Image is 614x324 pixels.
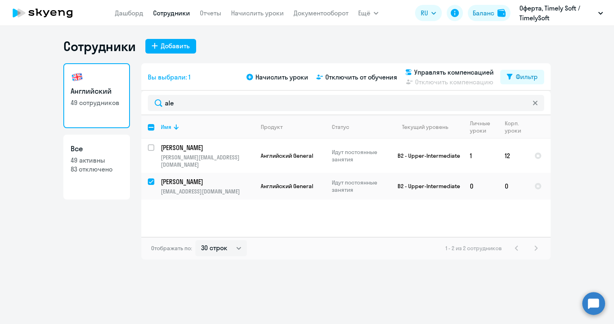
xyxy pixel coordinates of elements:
div: Личные уроки [470,120,493,134]
p: Идут постоянные занятия [332,179,387,193]
div: Корп. уроки [505,120,528,134]
a: [PERSON_NAME] [161,177,254,186]
button: Фильтр [500,70,544,84]
span: Вы выбрали: 1 [148,72,190,82]
div: Личные уроки [470,120,498,134]
span: Управлять компенсацией [414,67,494,77]
h3: Все [71,144,123,154]
button: Ещё [358,5,378,21]
button: Оферта, Timely Soft / TimelySoft [515,3,607,23]
td: B2 - Upper-Intermediate [388,139,463,173]
div: Текущий уровень [394,123,463,131]
div: Продукт [261,123,283,131]
div: Имя [161,123,254,131]
span: 1 - 2 из 2 сотрудников [445,245,502,252]
div: Фильтр [516,72,538,82]
span: RU [421,8,428,18]
span: Начислить уроки [255,72,308,82]
p: [PERSON_NAME] [161,143,253,152]
p: [PERSON_NAME][EMAIL_ADDRESS][DOMAIN_NAME] [161,154,254,168]
td: 1 [463,139,498,173]
a: Дашборд [115,9,143,17]
img: balance [497,9,506,17]
button: Добавить [145,39,196,54]
div: Продукт [261,123,325,131]
h1: Сотрудники [63,38,136,54]
button: Балансbalance [468,5,510,21]
td: 12 [498,139,528,173]
div: Текущий уровень [402,123,448,131]
div: Статус [332,123,349,131]
div: Статус [332,123,387,131]
a: Все49 активны83 отключено [63,135,130,200]
a: Английский49 сотрудников [63,63,130,128]
span: Английский General [261,152,313,159]
span: Отключить от обучения [325,72,397,82]
a: Начислить уроки [231,9,284,17]
input: Поиск по имени, email, продукту или статусу [148,95,544,111]
div: Баланс [473,8,494,18]
a: Отчеты [200,9,221,17]
td: 0 [498,173,528,200]
button: RU [415,5,442,21]
p: 49 активны [71,156,123,165]
p: [PERSON_NAME] [161,177,253,186]
span: Ещё [358,8,370,18]
td: B2 - Upper-Intermediate [388,173,463,200]
p: 49 сотрудников [71,98,123,107]
p: 83 отключено [71,165,123,174]
a: Сотрудники [153,9,190,17]
a: [PERSON_NAME] [161,143,254,152]
div: Корп. уроки [505,120,522,134]
a: Документооборот [294,9,348,17]
h3: Английский [71,86,123,97]
span: Английский General [261,182,313,190]
p: Идут постоянные занятия [332,148,387,163]
p: Оферта, Timely Soft / TimelySoft [519,3,595,23]
td: 0 [463,173,498,200]
p: [EMAIL_ADDRESS][DOMAIN_NAME] [161,188,254,195]
img: english [71,71,84,84]
div: Добавить [161,41,190,51]
div: Имя [161,123,171,131]
span: Отображать по: [151,245,192,252]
